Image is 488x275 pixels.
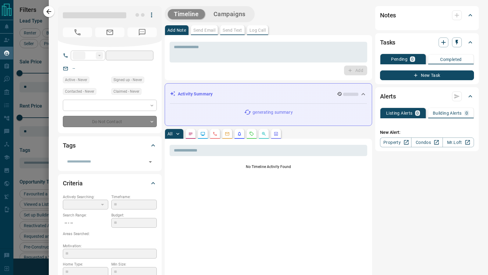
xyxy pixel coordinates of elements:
p: New Alert: [380,129,474,136]
div: Alerts [380,89,474,104]
button: Open [146,158,155,166]
p: Search Range: [63,212,108,218]
p: Add Note [167,28,186,32]
svg: Agent Actions [274,131,278,136]
h2: Tags [63,141,75,150]
p: 0 [411,57,414,61]
p: All [167,132,172,136]
p: generating summary [253,109,292,116]
svg: Requests [249,131,254,136]
div: Do Not Contact [63,116,157,127]
p: Home Type: [63,262,108,267]
h2: Tasks [380,37,395,47]
a: Mr.Loft [443,137,474,147]
h2: Notes [380,10,396,20]
svg: Emails [225,131,230,136]
h2: Criteria [63,178,83,188]
p: Building Alerts [433,111,462,115]
span: Claimed - Never [113,88,139,95]
svg: Opportunities [261,131,266,136]
span: Active - Never [65,77,87,83]
span: No Number [63,27,92,37]
span: No Number [127,27,157,37]
p: Completed [440,57,462,62]
p: Activity Summary [178,91,213,97]
h2: Alerts [380,91,396,101]
span: No Email [95,27,124,37]
p: 0 [465,111,468,115]
a: Condos [411,137,443,147]
div: Criteria [63,176,157,191]
p: Pending [391,57,407,61]
svg: Calls [213,131,217,136]
p: Budget: [111,212,157,218]
a: Property [380,137,411,147]
p: Actively Searching: [63,194,108,200]
div: Activity Summary [170,88,367,100]
p: No Timeline Activity Found [170,164,367,170]
div: Tasks [380,35,474,50]
p: -- - -- [63,218,108,228]
svg: Listing Alerts [237,131,242,136]
button: Timeline [168,9,205,19]
p: Min Size: [111,262,157,267]
p: Timeframe: [111,194,157,200]
p: Areas Searched: [63,231,157,237]
span: Signed up - Never [113,77,142,83]
div: Tags [63,138,157,153]
button: New Task [380,70,474,80]
p: Listing Alerts [386,111,413,115]
svg: Lead Browsing Activity [200,131,205,136]
a: -- [73,66,75,71]
span: Contacted - Never [65,88,94,95]
div: Notes [380,8,474,23]
svg: Notes [188,131,193,136]
button: Campaigns [207,9,252,19]
p: Motivation: [63,243,157,249]
p: 0 [416,111,419,115]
